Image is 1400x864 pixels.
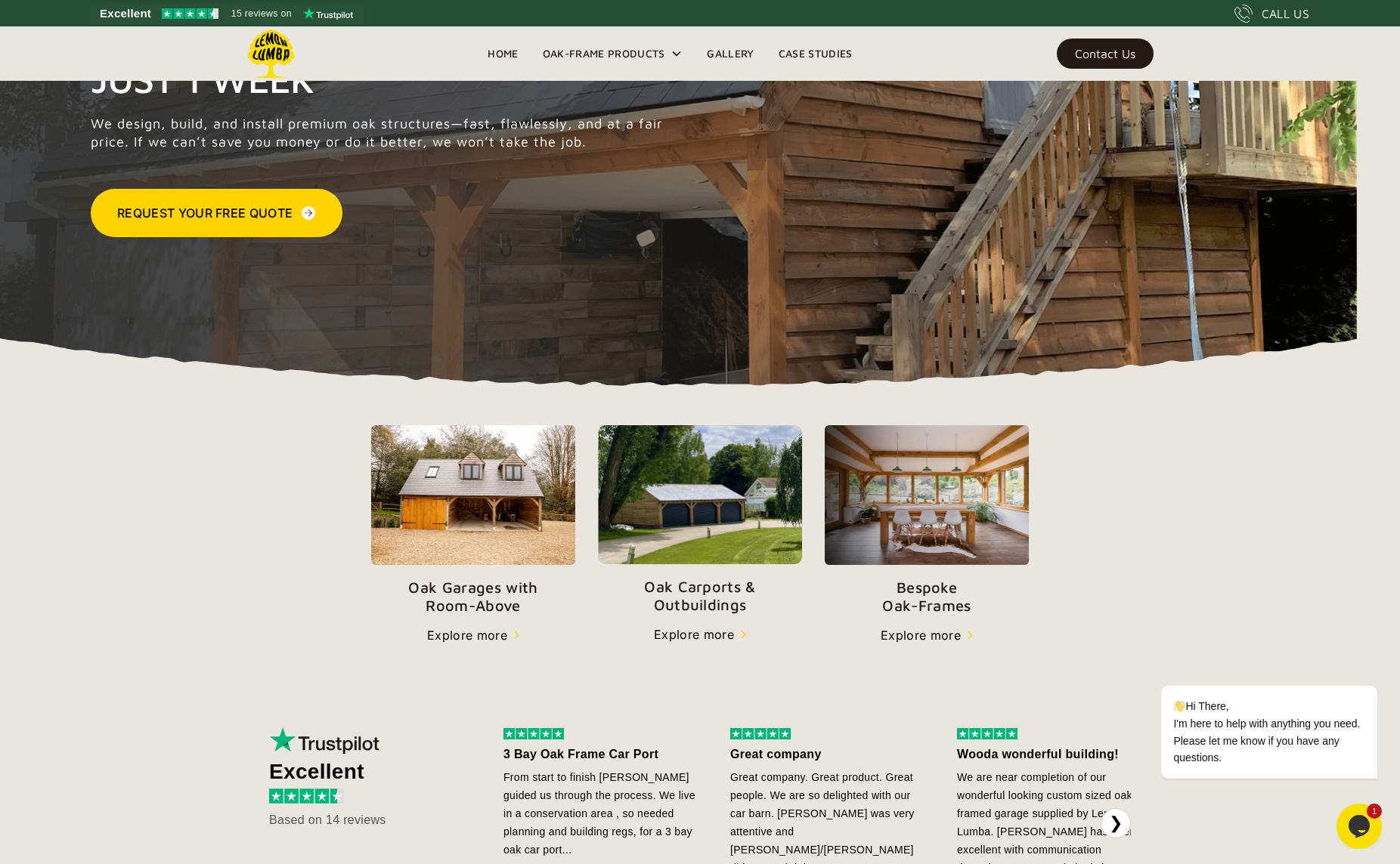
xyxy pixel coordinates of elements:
[303,8,353,20] img: Trustpilot logo
[269,763,458,781] div: Excellent
[1234,5,1309,23] a: CALL US
[91,115,671,151] p: We design, build, and install premium oak structures—fast, flawlessly, and at a fair price. If we...
[269,788,345,803] img: 4.5 stars
[371,425,575,615] a: Oak Garages withRoom-Above
[598,425,802,614] a: Oak Carports &Outbuildings
[957,745,1154,764] div: Wooda wonderful building!
[957,728,1017,739] img: 5 stars
[269,727,383,754] img: Trustpilot
[654,625,746,643] a: Explore more
[1337,804,1385,849] iframe: chat widget
[825,579,1029,615] p: Bespoke Oak-Frames
[543,45,665,63] div: Oak-Frame Products
[881,626,961,644] div: Explore more
[162,8,218,19] img: Trustpilot 4.5 stars
[269,811,458,829] div: Based on 14 reviews
[475,42,530,65] a: Home
[503,768,700,859] div: From start to finish [PERSON_NAME] guided us through the process. We live in a conservation area ...
[427,626,519,644] a: Explore more
[730,728,791,739] img: 5 stars
[767,42,865,65] a: Case Studies
[1262,5,1309,23] div: CALL US
[1075,48,1135,59] div: Contact Us
[730,745,927,764] div: Great company
[371,579,575,615] p: Oak Garages with Room-Above
[598,578,802,614] p: Oak Carports & Outbuildings
[531,26,695,81] div: Oak-Frame Products
[100,5,151,23] span: Excellent
[654,625,734,643] div: Explore more
[825,425,1029,615] a: BespokeOak-Frames
[1057,39,1154,69] a: Contact Us
[91,189,342,237] a: Request Your Free Quote
[881,626,973,644] a: Explore more
[1101,808,1131,838] button: ❯
[503,728,564,739] img: 5 stars
[1113,550,1385,796] iframe: chat widget
[503,745,700,764] div: 3 Bay Oak Frame Car Port
[91,3,364,24] a: See Lemon Lumba reviews on Trustpilot
[231,5,292,23] span: 15 reviews on
[427,626,507,644] div: Explore more
[117,204,293,222] div: Request Your Free Quote
[695,42,766,65] a: Gallery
